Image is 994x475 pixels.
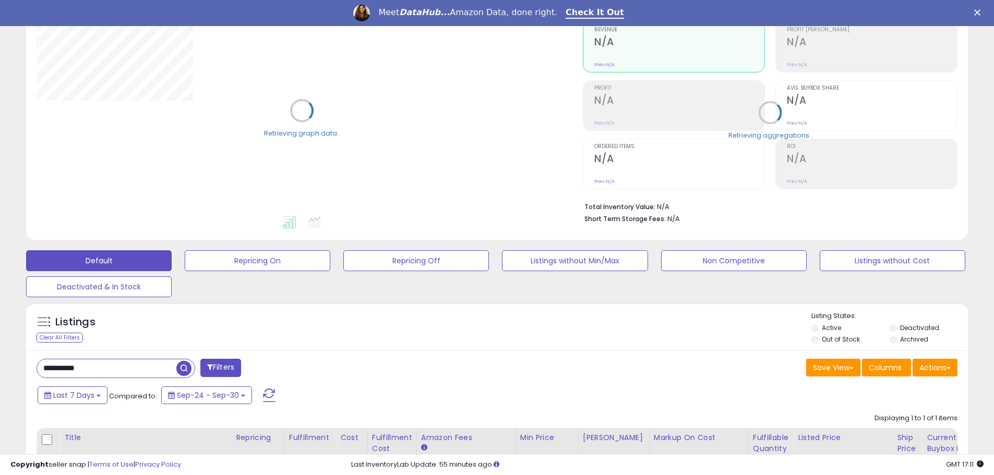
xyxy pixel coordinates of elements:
[421,443,427,453] small: Amazon Fees.
[37,333,83,343] div: Clear All Filters
[520,432,574,443] div: Min Price
[862,359,911,376] button: Columns
[869,362,902,373] span: Columns
[372,432,412,454] div: Fulfillment Cost
[351,460,984,470] div: Last InventoryLab Update: 55 minutes ago.
[728,130,812,140] div: Retrieving aggregations..
[900,323,939,332] label: Deactivated
[806,359,860,376] button: Save View
[399,7,450,17] i: DataHub...
[798,432,888,443] div: Listed Price
[946,459,984,469] span: 2025-10-8 17:11 GMT
[135,459,181,469] a: Privacy Policy
[10,459,49,469] strong: Copyright
[654,432,744,443] div: Markup on Cost
[289,432,331,443] div: Fulfillment
[822,335,860,344] label: Out of Stock
[502,250,648,271] button: Listings without Min/Max
[53,390,94,400] span: Last 7 Days
[200,359,241,377] button: Filters
[177,390,239,400] span: Sep-24 - Sep-30
[875,413,957,423] div: Displaying 1 to 1 of 1 items
[897,432,918,454] div: Ship Price
[26,276,172,297] button: Deactivated & In Stock
[378,7,557,18] div: Meet Amazon Data, done right.
[811,311,968,321] p: Listing States:
[89,459,134,469] a: Terms of Use
[343,250,489,271] button: Repricing Off
[353,5,370,21] img: Profile image for Georgie
[820,250,965,271] button: Listings without Cost
[927,432,980,454] div: Current Buybox Price
[661,250,807,271] button: Non Competitive
[26,250,172,271] button: Default
[236,432,280,443] div: Repricing
[161,386,252,404] button: Sep-24 - Sep-30
[974,9,985,16] div: Close
[109,391,157,401] span: Compared to:
[10,460,181,470] div: seller snap | |
[822,323,841,332] label: Active
[55,315,95,330] h5: Listings
[753,432,789,454] div: Fulfillable Quantity
[38,386,107,404] button: Last 7 Days
[583,432,645,443] div: [PERSON_NAME]
[185,250,330,271] button: Repricing On
[340,432,363,443] div: Cost
[566,7,624,19] a: Check It Out
[913,359,957,376] button: Actions
[264,128,340,138] div: Retrieving graph data..
[900,335,928,344] label: Archived
[649,428,748,469] th: The percentage added to the cost of goods (COGS) that forms the calculator for Min & Max prices.
[421,432,511,443] div: Amazon Fees
[64,432,227,443] div: Title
